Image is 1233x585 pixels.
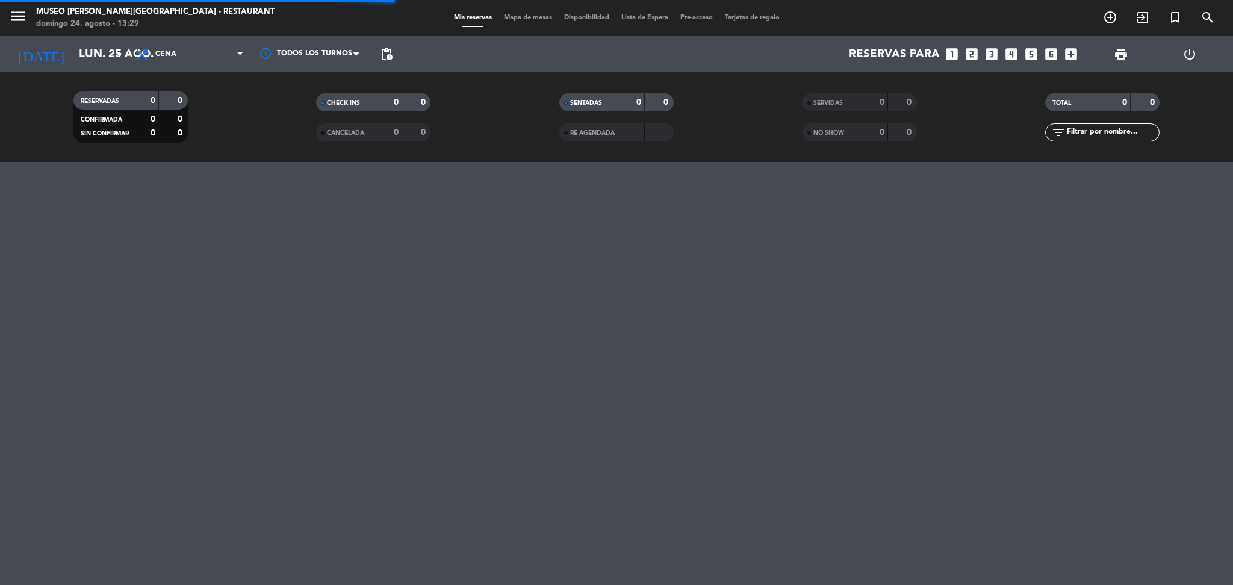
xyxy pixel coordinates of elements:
[112,47,126,61] i: arrow_drop_down
[907,128,914,137] strong: 0
[964,46,980,62] i: looks_two
[1155,36,1224,72] div: LOG OUT
[394,98,399,107] strong: 0
[944,46,960,62] i: looks_one
[9,41,73,67] i: [DATE]
[849,48,940,61] span: Reservas para
[674,14,719,21] span: Pre-acceso
[151,96,155,105] strong: 0
[1066,126,1159,139] input: Filtrar por nombre...
[1200,10,1215,25] i: search
[327,100,360,106] span: CHECK INS
[813,130,844,136] span: NO SHOW
[984,46,999,62] i: looks_3
[178,129,185,137] strong: 0
[81,117,122,123] span: CONFIRMADA
[178,96,185,105] strong: 0
[151,115,155,123] strong: 0
[9,7,27,25] i: menu
[421,128,428,137] strong: 0
[719,14,786,21] span: Tarjetas de regalo
[421,98,428,107] strong: 0
[570,100,602,106] span: SENTADAS
[81,131,129,137] span: SIN CONFIRMAR
[9,7,27,29] button: menu
[1051,125,1066,140] i: filter_list
[36,6,275,18] div: Museo [PERSON_NAME][GEOGRAPHIC_DATA] - Restaurant
[327,130,364,136] span: CANCELADA
[1122,98,1127,107] strong: 0
[81,98,119,104] span: RESERVADAS
[1004,46,1019,62] i: looks_4
[570,130,615,136] span: RE AGENDADA
[636,98,641,107] strong: 0
[1150,98,1157,107] strong: 0
[1063,46,1079,62] i: add_box
[1103,10,1117,25] i: add_circle_outline
[1052,100,1071,106] span: TOTAL
[1135,10,1150,25] i: exit_to_app
[151,129,155,137] strong: 0
[1182,47,1197,61] i: power_settings_new
[813,100,843,106] span: SERVIDAS
[880,98,884,107] strong: 0
[394,128,399,137] strong: 0
[615,14,674,21] span: Lista de Espera
[448,14,498,21] span: Mis reservas
[1043,46,1059,62] i: looks_6
[155,50,176,58] span: Cena
[1023,46,1039,62] i: looks_5
[1168,10,1182,25] i: turned_in_not
[558,14,615,21] span: Disponibilidad
[178,115,185,123] strong: 0
[379,47,394,61] span: pending_actions
[1114,47,1128,61] span: print
[880,128,884,137] strong: 0
[36,18,275,30] div: domingo 24. agosto - 13:29
[663,98,671,107] strong: 0
[907,98,914,107] strong: 0
[498,14,558,21] span: Mapa de mesas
